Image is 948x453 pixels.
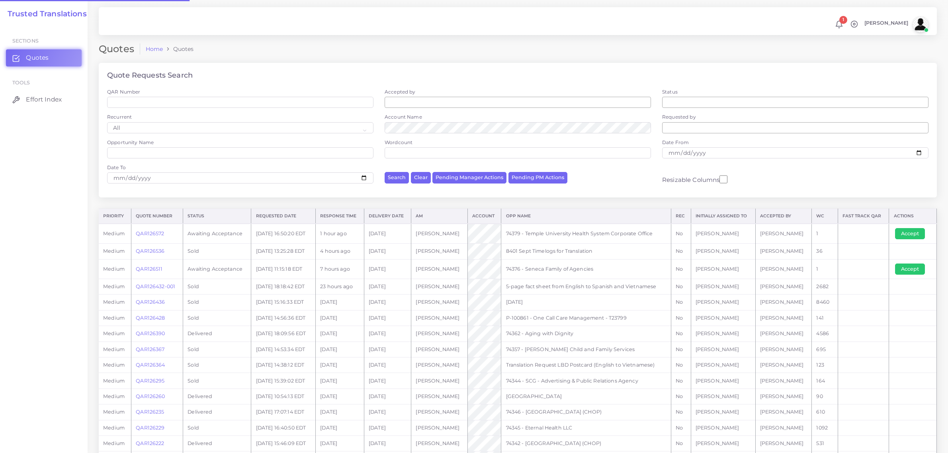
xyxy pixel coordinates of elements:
[662,88,678,95] label: Status
[755,259,812,279] td: [PERSON_NAME]
[146,45,163,53] a: Home
[895,228,925,239] button: Accept
[364,326,411,342] td: [DATE]
[501,357,671,373] td: Translation Request LBD Postcard (English to Vietnamese)
[411,420,468,435] td: [PERSON_NAME]
[411,436,468,451] td: [PERSON_NAME]
[411,209,468,224] th: AM
[501,259,671,279] td: 74376 - Seneca Family of Agencies
[107,71,193,80] h4: Quote Requests Search
[385,172,409,184] button: Search
[26,53,49,62] span: Quotes
[136,425,164,431] a: QAR126229
[691,209,755,224] th: Initially Assigned to
[364,224,411,244] td: [DATE]
[691,373,755,389] td: [PERSON_NAME]
[12,38,39,44] span: Sections
[99,43,140,55] h2: Quotes
[183,389,251,404] td: Delivered
[691,295,755,310] td: [PERSON_NAME]
[364,310,411,326] td: [DATE]
[251,436,316,451] td: [DATE] 15:46:09 EDT
[183,342,251,357] td: Sold
[251,389,316,404] td: [DATE] 10:54:13 EDT
[103,346,125,352] span: medium
[26,95,62,104] span: Effort Index
[719,174,727,184] input: Resizable Columns
[183,295,251,310] td: Sold
[671,389,691,404] td: No
[136,330,165,336] a: QAR126390
[251,420,316,435] td: [DATE] 16:40:50 EDT
[316,436,364,451] td: [DATE]
[895,264,925,275] button: Accept
[251,244,316,259] td: [DATE] 13:25:28 EDT
[755,295,812,310] td: [PERSON_NAME]
[889,209,937,224] th: Actions
[385,139,412,146] label: Wordcount
[411,244,468,259] td: [PERSON_NAME]
[755,326,812,342] td: [PERSON_NAME]
[136,346,164,352] a: QAR126367
[755,224,812,244] td: [PERSON_NAME]
[662,139,689,146] label: Date From
[671,404,691,420] td: No
[812,326,838,342] td: 4586
[411,224,468,244] td: [PERSON_NAME]
[251,326,316,342] td: [DATE] 18:09:56 EDT
[316,404,364,420] td: [DATE]
[103,230,125,236] span: medium
[411,373,468,389] td: [PERSON_NAME]
[364,279,411,294] td: [DATE]
[662,174,727,184] label: Resizable Columns
[136,248,164,254] a: QAR126536
[671,209,691,224] th: REC
[6,49,82,66] a: Quotes
[251,259,316,279] td: [DATE] 11:15:18 EDT
[316,209,364,224] th: Response Time
[364,244,411,259] td: [DATE]
[251,357,316,373] td: [DATE] 14:38:12 EDT
[103,299,125,305] span: medium
[183,224,251,244] td: Awaiting Acceptance
[103,409,125,415] span: medium
[385,113,422,120] label: Account Name
[251,342,316,357] td: [DATE] 14:53:34 EDT
[183,259,251,279] td: Awaiting Acceptance
[136,230,164,236] a: QAR126572
[671,326,691,342] td: No
[136,409,164,415] a: QAR126235
[364,295,411,310] td: [DATE]
[136,393,165,399] a: QAR126260
[832,20,846,29] a: 1
[671,244,691,259] td: No
[501,209,671,224] th: Opp Name
[508,172,567,184] button: Pending PM Actions
[839,16,847,24] span: 1
[411,259,468,279] td: [PERSON_NAME]
[755,389,812,404] td: [PERSON_NAME]
[411,279,468,294] td: [PERSON_NAME]
[364,259,411,279] td: [DATE]
[671,310,691,326] td: No
[691,244,755,259] td: [PERSON_NAME]
[103,266,125,272] span: medium
[501,224,671,244] td: 74379 - Temple University Health System Corporate Office
[812,310,838,326] td: 141
[411,357,468,373] td: [PERSON_NAME]
[103,248,125,254] span: medium
[671,279,691,294] td: No
[812,404,838,420] td: 610
[136,266,162,272] a: QAR126511
[364,373,411,389] td: [DATE]
[183,357,251,373] td: Sold
[691,342,755,357] td: [PERSON_NAME]
[411,310,468,326] td: [PERSON_NAME]
[316,224,364,244] td: 1 hour ago
[755,310,812,326] td: [PERSON_NAME]
[691,357,755,373] td: [PERSON_NAME]
[671,420,691,435] td: No
[755,209,812,224] th: Accepted by
[251,209,316,224] th: Requested Date
[6,91,82,108] a: Effort Index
